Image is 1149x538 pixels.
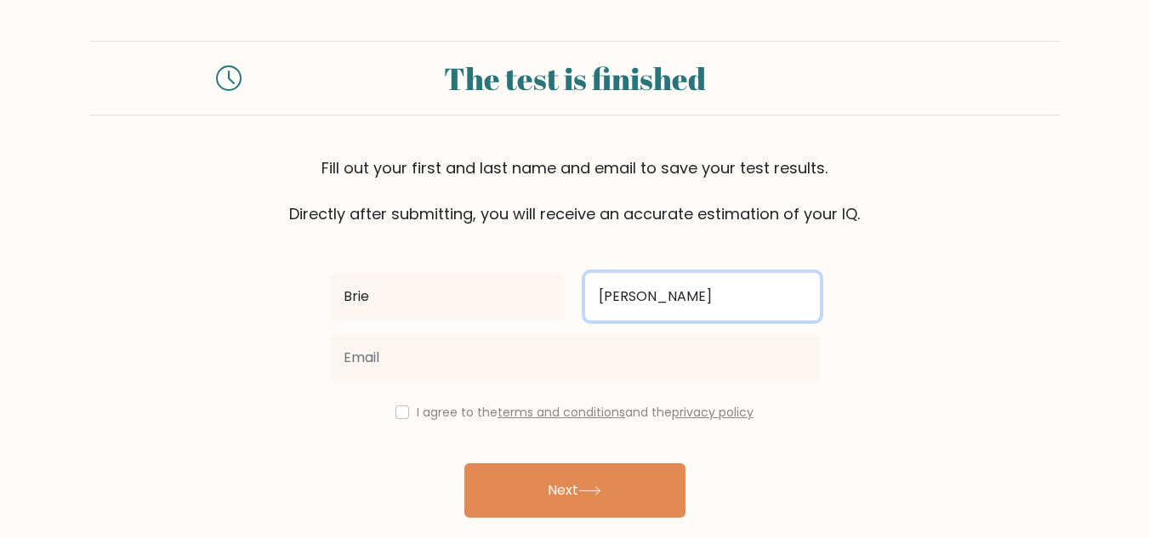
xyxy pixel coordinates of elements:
a: terms and conditions [498,404,625,421]
div: Fill out your first and last name and email to save your test results. Directly after submitting,... [90,156,1060,225]
div: The test is finished [262,55,888,101]
button: Next [464,463,685,518]
a: privacy policy [672,404,754,421]
label: I agree to the and the [417,404,754,421]
input: First name [330,273,565,320]
input: Email [330,334,820,382]
input: Last name [585,273,820,320]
